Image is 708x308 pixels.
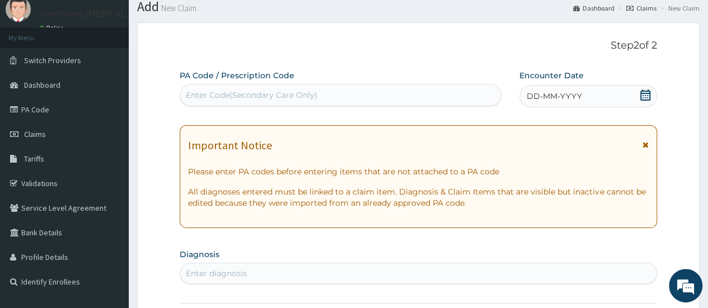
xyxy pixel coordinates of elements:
h1: Important Notice [188,139,272,151]
label: Encounter Date [519,70,584,81]
p: All diagnoses entered must be linked to a claim item. Diagnosis & Claim Items that are visible bu... [188,186,649,209]
a: Online [39,24,66,32]
a: Dashboard [573,3,615,13]
div: Chat with us now [58,63,188,77]
label: Diagnosis [180,249,219,260]
div: Minimize live chat window [184,6,210,32]
a: Claims [626,3,657,13]
span: Switch Providers [24,55,81,65]
div: Enter Code(Secondary Care Only) [186,89,317,101]
li: New Claim [658,3,700,13]
span: Claims [24,129,46,139]
label: PA Code / Prescription Code [180,70,294,81]
p: Step 2 of 2 [180,40,657,52]
img: d_794563401_company_1708531726252_794563401 [21,56,45,84]
textarea: Type your message and hit 'Enter' [6,196,213,235]
small: New Claim [159,4,196,12]
p: Please enter PA codes before entering items that are not attached to a PA code [188,166,649,177]
span: Tariffs [24,154,44,164]
span: Dashboard [24,80,60,90]
div: Enter diagnosis [186,268,247,279]
p: Crestview [MEDICAL_DATA] [39,8,158,18]
span: DD-MM-YYYY [527,91,582,102]
span: We're online! [65,86,154,199]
